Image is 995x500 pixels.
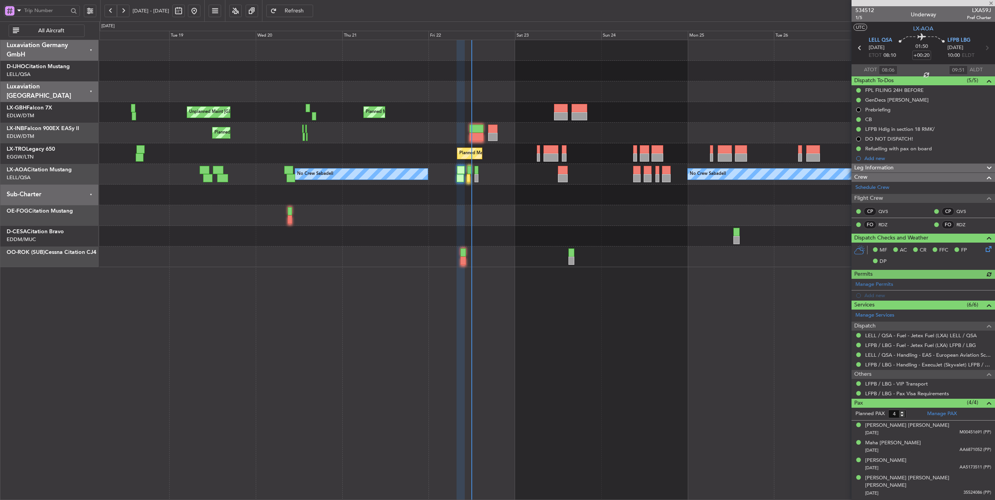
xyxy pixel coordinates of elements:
[854,194,883,203] span: Flight Crew
[855,14,874,21] span: 1/5
[865,380,928,387] a: LFPB / LBG - VIP Transport
[7,133,34,140] a: EDLW/DTM
[960,464,991,471] span: AA5173511 (PP)
[864,66,877,74] span: ATOT
[865,145,932,152] div: Refuelling with pax on board
[865,447,878,453] span: [DATE]
[869,52,882,60] span: ETOT
[7,71,30,78] a: LELL/QSA
[9,25,85,37] button: All Aircraft
[7,112,34,119] a: EDLW/DTM
[21,28,82,33] span: All Aircraft
[601,31,688,40] div: Sun 24
[7,153,34,160] a: EGGW/LTN
[854,399,863,408] span: Pax
[855,410,885,418] label: Planned PAX
[865,390,949,397] a: LFPB / LBG - Pax Visa Requirements
[967,76,978,85] span: (5/5)
[865,361,991,368] a: LFPB / LBG - Handling - ExecuJet (Skyvalet) LFPB / LBG
[865,87,924,93] div: FPL FILING 24H BEFORE
[7,126,79,131] a: LX-INBFalcon 900EX EASy II
[942,207,954,216] div: CP
[869,44,885,52] span: [DATE]
[297,168,333,180] div: No Crew Sabadell
[854,76,894,85] span: Dispatch To-Dos
[947,44,963,52] span: [DATE]
[967,398,978,407] span: (4/4)
[865,342,976,349] a: LFPB / LBG - Fuel - Jetex Fuel (LXA) LFPB / LBG
[865,106,891,113] div: Prebriefing
[853,24,867,31] button: UTC
[880,246,887,254] span: MF
[855,312,894,319] a: Manage Services
[865,136,913,142] div: DO NOT DISPATCH!
[864,220,876,229] div: FO
[883,52,896,60] span: 08:10
[101,23,115,30] div: [DATE]
[366,106,453,118] div: Planned Maint Nice ([GEOGRAPHIC_DATA])
[515,31,602,40] div: Sat 23
[7,208,28,214] span: OE-FOG
[864,207,876,216] div: CP
[865,352,991,358] a: LELL / QSA - Handling - EAS - European Aviation School
[865,465,878,471] span: [DATE]
[278,8,310,14] span: Refresh
[774,31,860,40] div: Tue 26
[961,246,967,254] span: FP
[864,155,991,162] div: Add new
[865,430,878,436] span: [DATE]
[927,410,957,418] a: Manage PAX
[854,173,868,182] span: Crew
[854,322,876,331] span: Dispatch
[947,37,970,44] span: LFPB LBG
[865,422,949,430] div: [PERSON_NAME] [PERSON_NAME]
[956,208,974,215] a: QVS
[855,184,889,192] a: Schedule Crew
[913,25,933,33] span: LX-AOA
[967,14,991,21] span: Pref Charter
[854,234,928,243] span: Dispatch Checks and Weather
[7,250,45,255] span: OO-ROK (SUB)
[960,447,991,453] span: AA6871052 (PP)
[947,52,960,60] span: 10:00
[83,31,170,40] div: Mon 18
[967,301,978,309] span: (6/6)
[169,31,256,40] div: Tue 19
[7,105,52,111] a: LX-GBHFalcon 7X
[900,246,907,254] span: AC
[956,221,974,228] a: RDZ
[942,220,954,229] div: FO
[214,127,279,139] div: Planned Maint Geneva (Cointrin)
[24,5,68,16] input: Trip Number
[7,229,27,234] span: D-CESA
[855,6,874,14] span: 534512
[854,370,871,379] span: Others
[865,97,929,103] div: GenDecs [PERSON_NAME]
[7,167,27,173] span: LX-AOA
[970,66,983,74] span: ALDT
[967,6,991,14] span: LXA59J
[878,208,896,215] a: QVS
[960,429,991,436] span: M00451691 (PP)
[854,164,894,173] span: Leg Information
[7,146,26,152] span: LX-TRO
[189,106,317,118] div: Unplanned Maint [GEOGRAPHIC_DATA] ([GEOGRAPHIC_DATA])
[7,174,30,181] a: LELL/QSA
[963,489,991,496] span: 35524086 (PP)
[7,229,64,234] a: D-CESACitation Bravo
[939,246,948,254] span: FFC
[7,236,36,243] a: EDDM/MUC
[690,168,726,180] div: No Crew Sabadell
[865,457,906,465] div: [PERSON_NAME]
[962,52,974,60] span: ELDT
[869,37,892,44] span: LELL QSA
[865,126,935,132] div: LFPB Hdlg in section 18 RMK/
[7,146,55,152] a: LX-TROLegacy 650
[133,7,169,14] span: [DATE] - [DATE]
[459,148,582,159] div: Planned Maint [GEOGRAPHIC_DATA] ([GEOGRAPHIC_DATA])
[880,258,887,266] span: DP
[7,64,70,69] a: D-IJHOCitation Mustang
[915,43,928,51] span: 01:50
[7,105,27,111] span: LX-GBH
[865,332,977,339] a: LELL / QSA - Fuel - Jetex Fuel (LXA) LELL / QSA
